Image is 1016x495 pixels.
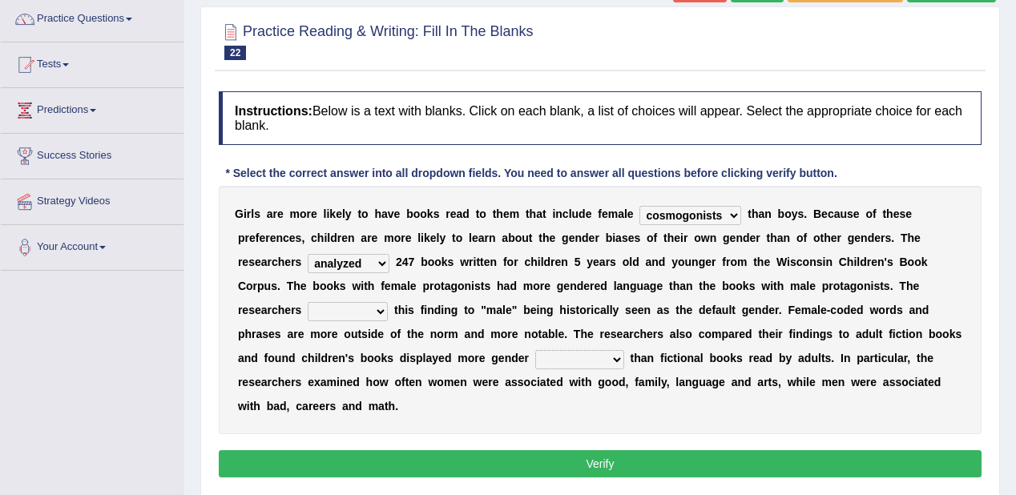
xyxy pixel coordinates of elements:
[873,207,877,220] b: f
[606,231,613,244] b: b
[674,231,680,244] b: e
[796,231,804,244] b: o
[235,207,244,220] b: G
[391,280,401,292] b: m
[598,207,602,220] b: f
[257,280,264,292] b: p
[388,207,394,220] b: v
[680,231,683,244] b: i
[287,280,294,292] b: T
[595,231,599,244] b: r
[784,207,792,220] b: o
[723,231,730,244] b: g
[871,256,877,268] b: e
[694,231,701,244] b: o
[837,231,841,244] b: r
[462,207,470,220] b: d
[261,256,268,268] b: a
[575,231,582,244] b: n
[522,231,529,244] b: u
[357,207,361,220] b: t
[502,231,508,244] b: a
[860,256,867,268] b: d
[327,231,330,244] b: l
[572,207,579,220] b: u
[798,207,804,220] b: s
[736,231,743,244] b: n
[848,231,855,244] b: g
[307,207,311,220] b: r
[659,256,666,268] b: d
[410,280,417,292] b: e
[246,280,253,292] b: o
[219,165,844,182] div: * Select the correct answer into all dropdown fields. You need to answer all questions before cli...
[385,280,391,292] b: e
[293,280,300,292] b: h
[881,231,885,244] b: r
[861,231,868,244] b: n
[813,207,821,220] b: B
[312,280,320,292] b: b
[615,231,622,244] b: a
[503,256,507,268] b: f
[555,256,562,268] b: e
[364,280,368,292] b: t
[333,280,340,292] b: k
[529,231,533,244] b: t
[526,207,530,220] b: t
[219,450,982,477] button: Verify
[886,207,893,220] b: h
[586,207,592,220] b: e
[792,207,798,220] b: y
[456,207,462,220] b: a
[552,207,555,220] b: i
[417,231,421,244] b: l
[244,231,248,244] b: r
[441,256,448,268] b: k
[476,256,480,268] b: t
[284,256,291,268] b: e
[632,256,639,268] b: d
[840,207,847,220] b: u
[834,207,841,220] b: a
[342,207,345,220] b: l
[277,280,280,292] b: .
[1,134,183,174] a: Success Stories
[712,256,716,268] b: r
[764,207,772,220] b: n
[764,256,770,268] b: e
[372,231,378,244] b: e
[612,231,615,244] b: i
[219,20,534,60] h2: Practice Reading & Writing: Fill In The Blanks
[803,256,810,268] b: o
[1,88,183,128] a: Predictions
[401,280,407,292] b: a
[421,256,428,268] b: b
[756,231,760,244] b: r
[885,256,887,268] b: '
[555,207,562,220] b: n
[374,207,381,220] b: h
[396,256,402,268] b: 2
[352,280,361,292] b: w
[249,231,256,244] b: e
[480,256,484,268] b: t
[787,256,790,268] b: i
[550,231,556,244] b: e
[290,207,300,220] b: m
[238,231,245,244] b: p
[593,256,599,268] b: e
[478,231,485,244] b: a
[320,280,327,292] b: o
[608,207,618,220] b: m
[701,231,710,244] b: w
[1,42,183,82] a: Tests
[407,280,410,292] b: l
[908,256,915,268] b: o
[847,256,854,268] b: h
[510,207,519,220] b: m
[582,231,589,244] b: d
[283,231,289,244] b: c
[238,280,246,292] b: C
[758,207,764,220] b: a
